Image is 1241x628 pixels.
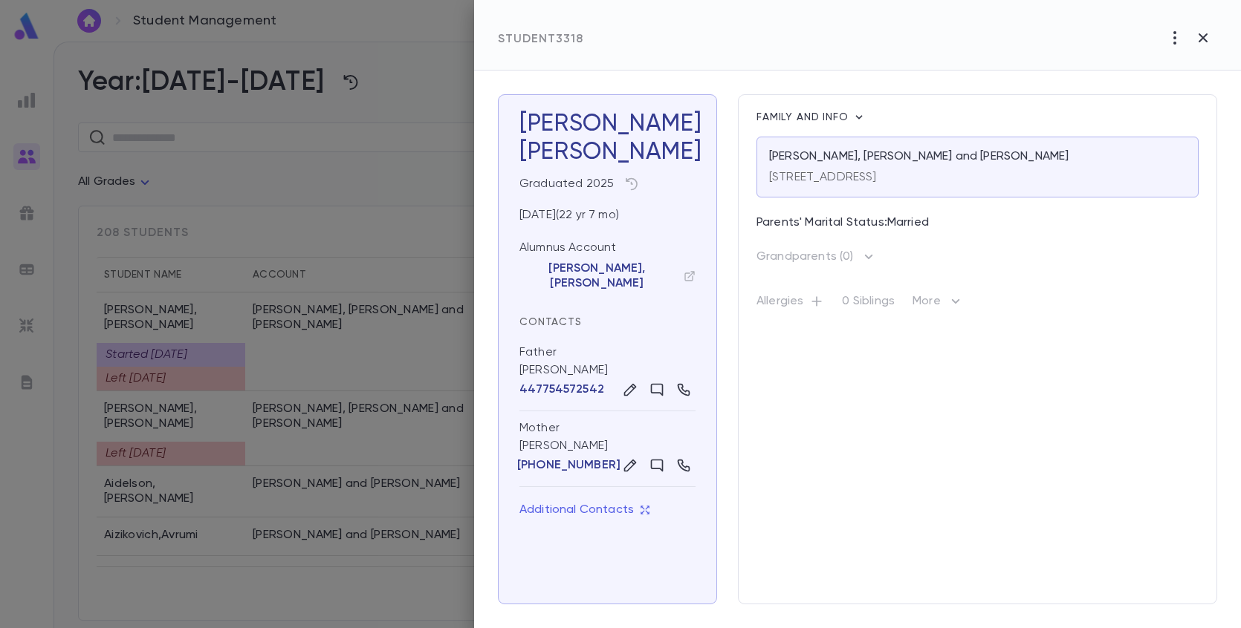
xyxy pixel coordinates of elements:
[769,170,877,185] p: [STREET_ADDRESS]
[519,411,696,487] div: [PERSON_NAME]
[519,261,696,291] button: [PERSON_NAME], [PERSON_NAME]
[519,420,560,436] div: Mother
[519,241,696,255] p: Alumnus Account
[513,202,696,223] div: [DATE] ( 22 yr 7 mo )
[498,33,583,45] span: Student 3318
[519,458,618,473] button: [PHONE_NUMBER]
[519,336,696,411] div: [PERSON_NAME]
[769,149,1069,164] p: [PERSON_NAME], [PERSON_NAME] and [PERSON_NAME]
[913,292,965,316] p: More
[756,294,824,315] p: Allergies
[519,503,650,517] p: Additional Contacts
[517,458,620,473] p: [PHONE_NUMBER]
[756,245,876,269] button: Grandparents (0)
[519,138,696,166] div: [PERSON_NAME]
[519,496,650,524] button: Additional Contacts
[519,317,582,327] span: Contacts
[519,110,696,166] h3: [PERSON_NAME]
[513,166,696,196] div: Graduated 2025
[756,215,1199,233] p: Parents' Marital Status: Married
[519,382,604,397] button: 447754572542
[519,261,684,291] p: [PERSON_NAME], [PERSON_NAME]
[756,112,852,122] span: Family and info
[756,249,854,264] p: Grandparents ( 0 )
[519,344,557,360] div: Father
[842,294,895,315] p: 0 Siblings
